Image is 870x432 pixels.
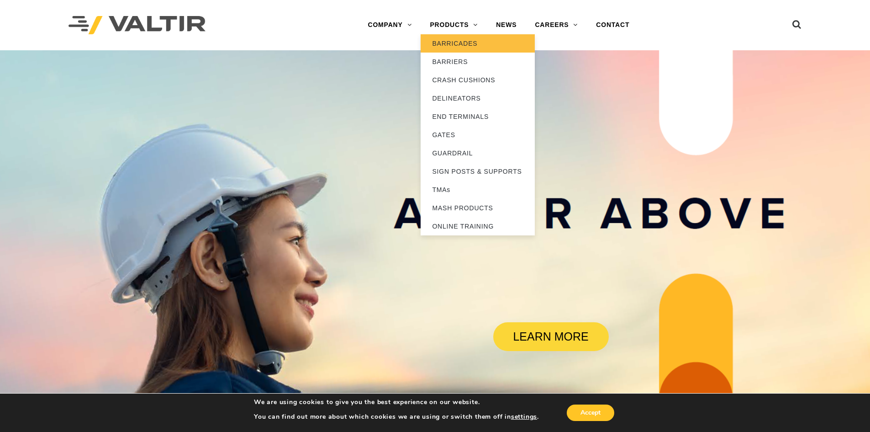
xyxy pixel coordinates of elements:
[421,71,535,89] a: CRASH CUSHIONS
[421,217,535,235] a: ONLINE TRAINING
[254,413,539,421] p: You can find out more about which cookies we are using or switch them off in .
[421,107,535,126] a: END TERMINALS
[421,89,535,107] a: DELINEATORS
[421,34,535,53] a: BARRICADES
[69,16,206,35] img: Valtir
[421,199,535,217] a: MASH PRODUCTS
[567,405,614,421] button: Accept
[359,16,421,34] a: COMPANY
[421,181,535,199] a: TMAs
[421,126,535,144] a: GATES
[526,16,587,34] a: CAREERS
[587,16,638,34] a: CONTACT
[493,322,609,351] a: LEARN MORE
[254,398,539,406] p: We are using cookies to give you the best experience on our website.
[421,144,535,162] a: GUARDRAIL
[487,16,526,34] a: NEWS
[421,53,535,71] a: BARRIERS
[511,413,537,421] button: settings
[421,16,487,34] a: PRODUCTS
[421,162,535,181] a: SIGN POSTS & SUPPORTS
